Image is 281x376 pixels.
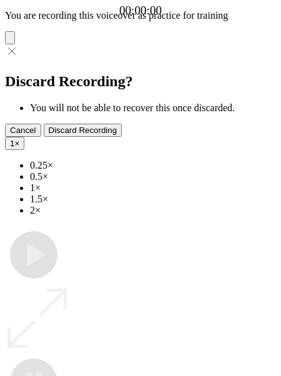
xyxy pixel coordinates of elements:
li: 1.5× [30,194,276,205]
li: 2× [30,205,276,216]
li: You will not be able to recover this once discarded. [30,102,276,114]
button: Cancel [5,124,41,137]
button: Discard Recording [44,124,122,137]
li: 0.25× [30,160,276,171]
a: 00:00:00 [119,4,162,17]
li: 0.5× [30,171,276,182]
span: 1 [10,139,14,148]
li: 1× [30,182,276,194]
button: 1× [5,137,24,150]
h2: Discard Recording? [5,73,276,90]
p: You are recording this voiceover as practice for training [5,10,276,21]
